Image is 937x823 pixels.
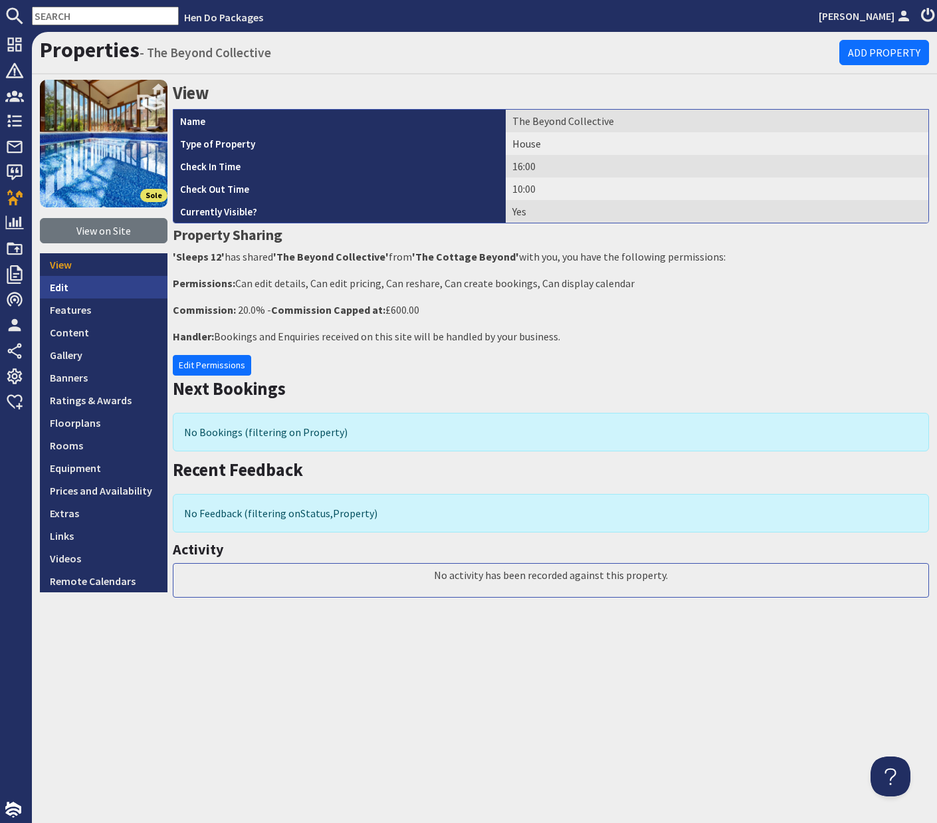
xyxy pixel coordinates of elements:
[238,303,265,316] span: 20.0%
[40,344,167,366] a: Gallery
[173,132,506,155] th: Type of Property
[333,507,374,520] span: translation missing: en.filters.property
[300,507,330,520] span: translation missing: en.filters.status
[412,250,519,263] strong: 'The Cottage Beyond'
[173,155,506,177] th: Check In Time
[173,250,225,263] strong: 'Sleeps 12'
[271,303,385,316] strong: Commission Capped at:
[173,459,303,481] a: Recent Feedback
[173,540,223,558] a: Activity
[173,303,236,316] strong: Commission:
[40,276,167,298] a: Edit
[173,355,251,376] a: Edit Permissions
[173,275,929,291] p: Can edit details, Can edit pricing, Can reshare, Can create bookings, Can display calendar
[173,494,929,532] div: No Feedback (filtering on , )
[173,110,506,132] th: Name
[267,303,419,316] span: - £600.00
[40,321,167,344] a: Content
[140,189,167,202] span: Sole
[506,155,928,177] td: 16:00
[173,328,929,344] p: Bookings and Enquiries received on this site will be handled by your business.
[184,11,263,24] a: Hen Do Packages
[40,479,167,502] a: Prices and Availability
[40,570,167,592] a: Remote Calendars
[506,177,928,200] td: 10:00
[40,547,167,570] a: Videos
[40,80,167,207] img: The Beyond Collective's icon
[173,177,506,200] th: Check Out Time
[173,80,929,106] h2: View
[40,218,167,243] a: View on Site
[40,502,167,525] a: Extras
[40,298,167,321] a: Features
[506,110,928,132] td: The Beyond Collective
[40,80,167,207] a: The Beyond Collective's iconSole
[871,757,910,796] iframe: Toggle Customer Support
[173,249,929,265] p: has shared from with you, you have the following permissions:
[40,37,140,63] a: Properties
[40,366,167,389] a: Banners
[40,411,167,434] a: Floorplans
[839,40,929,65] a: Add Property
[173,330,214,343] strong: Handler:
[40,457,167,479] a: Equipment
[173,277,235,290] strong: Permissions:
[177,567,925,583] p: No activity has been recorded against this property.
[40,253,167,276] a: View
[173,413,929,451] div: No Bookings (filtering on Property)
[506,132,928,155] td: House
[140,45,271,60] small: - The Beyond Collective
[40,525,167,547] a: Links
[173,223,929,246] h3: Property Sharing
[273,250,389,263] strong: 'The Beyond Collective'
[40,434,167,457] a: Rooms
[173,200,506,223] th: Currently Visible?
[5,802,21,818] img: staytech_i_w-64f4e8e9ee0a9c174fd5317b4b171b261742d2d393467e5bdba4413f4f884c10.svg
[32,7,179,25] input: SEARCH
[506,200,928,223] td: Yes
[819,8,913,24] a: [PERSON_NAME]
[40,389,167,411] a: Ratings & Awards
[173,378,286,400] a: Next Bookings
